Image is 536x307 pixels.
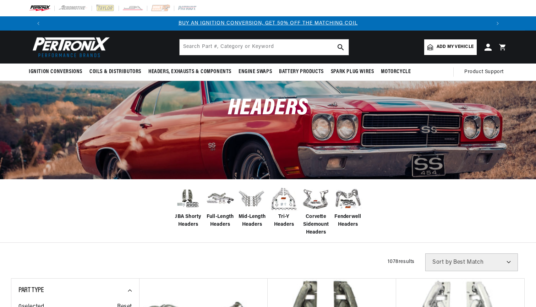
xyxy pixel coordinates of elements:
[148,68,231,76] span: Headers, Exhausts & Components
[302,213,330,237] span: Corvette Sidemount Headers
[238,185,266,213] img: Mid-Length Headers
[206,185,234,229] a: Full-Length Headers Full-Length Headers
[228,97,308,120] span: Headers
[174,185,202,229] a: JBA Shorty Headers JBA Shorty Headers
[331,68,374,76] span: Spark Plug Wires
[89,68,141,76] span: Coils & Distributors
[334,185,362,229] a: Fenderwell Headers Fenderwell Headers
[279,68,324,76] span: Battery Products
[327,64,378,80] summary: Spark Plug Wires
[45,20,491,27] div: 1 of 3
[145,64,235,80] summary: Headers, Exhausts & Components
[180,39,349,55] input: Search Part #, Category or Keyword
[174,213,202,229] span: JBA Shorty Headers
[238,213,266,229] span: Mid-Length Headers
[464,64,507,81] summary: Product Support
[381,68,411,76] span: Motorcycle
[45,20,491,27] div: Announcement
[334,213,362,229] span: Fenderwell Headers
[437,44,474,50] span: Add my vehicle
[18,287,44,294] span: Part Type
[29,35,110,59] img: Pertronix
[238,185,266,229] a: Mid-Length Headers Mid-Length Headers
[270,185,298,229] a: Tri-Y Headers Tri-Y Headers
[239,68,272,76] span: Engine Swaps
[206,213,234,229] span: Full-Length Headers
[86,64,145,80] summary: Coils & Distributors
[377,64,414,80] summary: Motorcycle
[432,259,452,265] span: Sort by
[491,16,505,31] button: Translation missing: en.sections.announcements.next_announcement
[333,39,349,55] button: search button
[31,16,45,31] button: Translation missing: en.sections.announcements.previous_announcement
[302,185,330,237] a: Corvette Sidemount Headers Corvette Sidemount Headers
[270,185,298,213] img: Tri-Y Headers
[425,253,518,271] select: Sort by
[270,213,298,229] span: Tri-Y Headers
[275,64,327,80] summary: Battery Products
[235,64,275,80] summary: Engine Swaps
[206,187,234,210] img: Full-Length Headers
[334,185,362,213] img: Fenderwell Headers
[179,21,358,26] a: BUY AN IGNITION CONVERSION, GET 50% OFF THE MATCHING COIL
[29,64,86,80] summary: Ignition Conversions
[29,68,82,76] span: Ignition Conversions
[388,259,415,264] span: 1078 results
[424,39,477,55] a: Add my vehicle
[174,187,202,210] img: JBA Shorty Headers
[11,16,525,31] slideshow-component: Translation missing: en.sections.announcements.announcement_bar
[302,185,330,213] img: Corvette Sidemount Headers
[464,68,504,76] span: Product Support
